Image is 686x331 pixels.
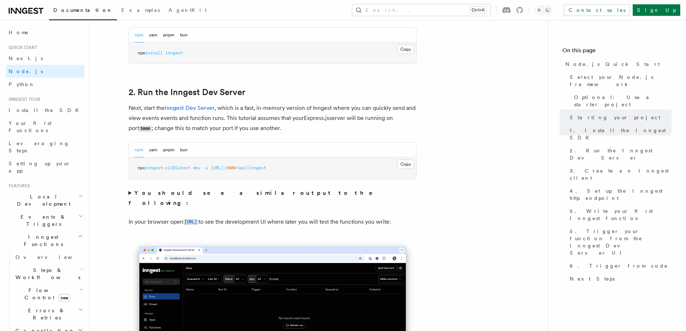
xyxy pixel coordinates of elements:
[564,4,630,16] a: Contact sales
[13,267,80,281] span: Steps & Workflows
[567,272,672,285] a: Next Steps
[53,7,113,13] span: Documentation
[183,218,198,225] a: [URL]
[165,50,183,55] span: inngest
[135,143,143,157] button: npm
[145,165,190,170] span: inngest-cli@latest
[211,165,226,170] span: [URL]:
[565,61,660,68] span: Node.js Quick Start
[164,2,211,19] a: AgentKit
[9,107,83,113] span: Install the SDK
[138,50,145,55] span: npm
[15,254,90,260] span: Overview
[129,189,383,206] strong: You should see a similar output to the following:
[180,28,188,43] button: bun
[6,45,37,50] span: Quick start
[570,262,668,269] span: 6. Trigger from code
[58,294,70,302] span: new
[13,287,79,301] span: Flow Control
[180,143,188,157] button: bun
[574,94,672,108] span: Optional: Use a starter project
[567,144,672,164] a: 2. Run the Inngest Dev Server
[562,46,672,58] h4: On this page
[121,7,160,13] span: Examples
[6,104,85,117] a: Install the SDK
[6,231,85,251] button: Inngest Functions
[117,2,164,19] a: Examples
[633,4,680,16] a: Sign Up
[149,28,157,43] button: yarn
[135,28,143,43] button: npm
[567,111,672,124] a: Starting your project
[6,137,85,157] a: Leveraging Steps
[535,6,552,14] button: Toggle dark mode
[570,127,672,141] span: 1. Install the Inngest SDK
[138,165,145,170] span: npx
[6,65,85,78] a: Node.js
[6,117,85,137] a: Your first Functions
[567,205,672,225] a: 5. Write your first Inngest function
[129,188,417,208] summary: You should see a similar output to the following:
[9,120,51,133] span: Your first Functions
[6,183,30,189] span: Features
[163,28,174,43] button: pnpm
[183,219,198,225] code: [URL]
[163,143,174,157] button: pnpm
[6,52,85,65] a: Next.js
[9,68,43,74] span: Node.js
[567,124,672,144] a: 1. Install the Inngest SDK
[571,91,672,111] a: Optional: Use a starter project
[570,228,672,256] span: 5. Trigger your function from the Inngest Dev Server UI
[6,157,85,177] a: Setting up your app
[6,213,79,228] span: Events & Triggers
[570,114,660,121] span: Starting your project
[9,55,43,61] span: Next.js
[570,147,672,161] span: 2. Run the Inngest Dev Server
[567,164,672,184] a: 3. Create an Inngest client
[226,165,236,170] span: 3000
[470,6,486,14] kbd: Ctrl+K
[6,190,85,210] button: Local Development
[129,87,245,97] a: 2. Run the Inngest Dev Server
[149,143,157,157] button: yarn
[145,50,163,55] span: install
[13,307,78,321] span: Errors & Retries
[9,140,70,153] span: Leveraging Steps
[567,184,672,205] a: 4. Set up the Inngest http endpoint
[570,207,672,222] span: 5. Write your first Inngest function
[13,251,85,264] a: Overview
[570,73,672,88] span: Select your Node.js framework
[567,259,672,272] a: 6. Trigger from code
[397,45,414,54] button: Copy
[193,165,201,170] span: dev
[49,2,117,20] a: Documentation
[562,58,672,71] a: Node.js Quick Start
[169,7,207,13] span: AgentKit
[570,187,672,202] span: 4. Set up the Inngest http endpoint
[6,210,85,231] button: Events & Triggers
[567,71,672,91] a: Select your Node.js framework
[129,103,417,134] p: Next, start the , which is a fast, in-memory version of Inngest where you can quickly send and vi...
[6,233,78,248] span: Inngest Functions
[567,225,672,259] a: 5. Trigger your function from the Inngest Dev Server UI
[570,167,672,182] span: 3. Create an Inngest client
[6,193,79,207] span: Local Development
[9,81,35,87] span: Python
[129,217,417,227] p: In your browser open to see the development UI where later you will test the functions you write:
[203,165,208,170] span: -u
[6,26,85,39] a: Home
[6,78,85,91] a: Python
[9,29,29,36] span: Home
[236,165,266,170] span: /api/inngest
[165,104,215,111] a: Inngest Dev Server
[6,97,40,102] span: Inngest tour
[397,160,414,169] button: Copy
[13,264,85,284] button: Steps & Workflows
[9,161,71,174] span: Setting up your app
[13,284,85,304] button: Flow Controlnew
[139,126,152,132] code: 3000
[13,304,85,324] button: Errors & Retries
[570,275,615,282] span: Next Steps
[352,4,490,16] button: Search...Ctrl+K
